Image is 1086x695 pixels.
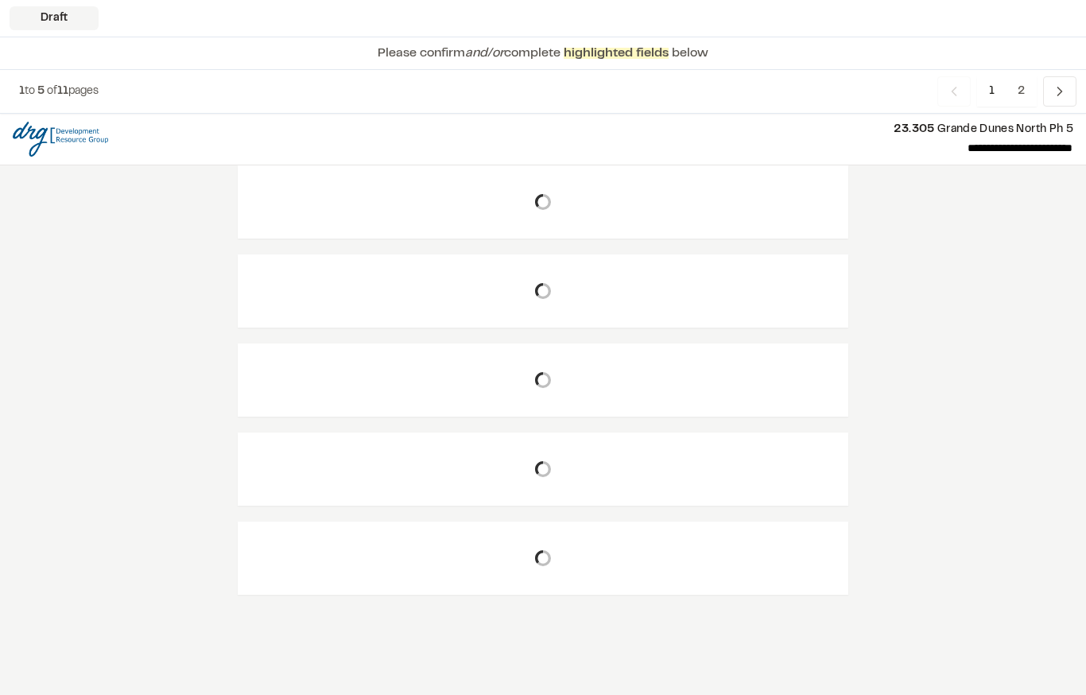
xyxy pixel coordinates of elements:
[19,83,99,100] p: to of pages
[894,125,934,134] span: 23.305
[465,48,504,59] span: and/or
[19,87,25,96] span: 1
[13,122,108,157] img: file
[57,87,68,96] span: 11
[10,6,99,30] div: Draft
[37,87,45,96] span: 5
[977,76,1006,107] span: 1
[564,48,669,59] span: highlighted fields
[937,76,1076,107] nav: Navigation
[1006,76,1037,107] span: 2
[121,121,1073,138] p: Grande Dunes North Ph 5
[378,44,708,63] p: Please confirm complete below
